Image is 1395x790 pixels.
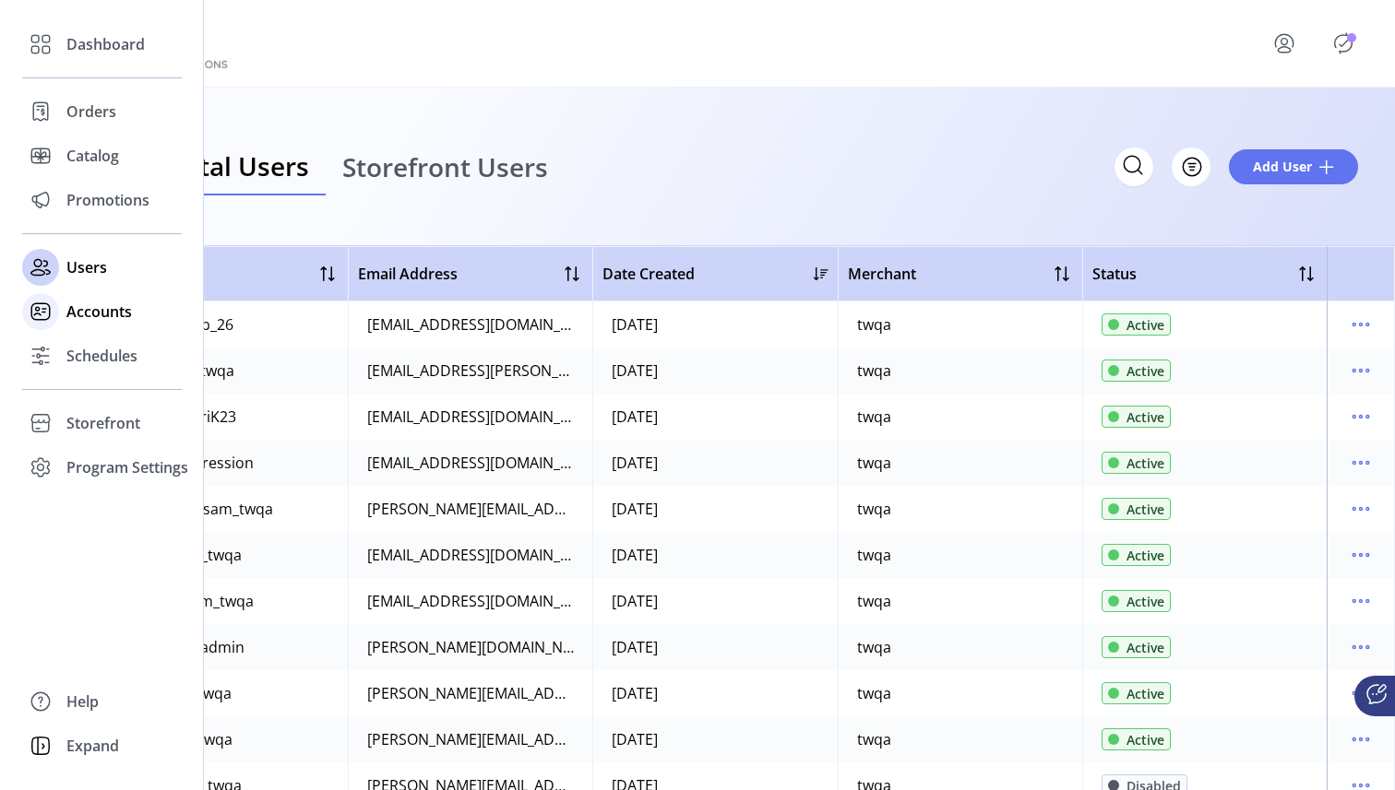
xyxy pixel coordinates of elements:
span: Email Address [358,263,458,285]
td: [DATE] [592,486,837,532]
div: twqa [857,728,891,750]
div: qateam_twqa [160,590,254,612]
td: [DATE] [592,532,837,578]
span: Accounts [66,301,132,323]
span: Help [66,690,99,713]
td: [DATE] [592,301,837,348]
div: [EMAIL_ADDRESS][DOMAIN_NAME] [367,452,574,474]
span: Active [1127,407,1164,427]
td: [DATE] [592,624,837,670]
span: Active [1127,500,1164,519]
span: Active [1127,361,1164,381]
button: menu [1346,632,1376,662]
span: Active [1127,454,1164,473]
button: menu [1346,678,1376,708]
div: twqa [857,313,891,336]
div: twqa [857,590,891,612]
button: menu [1346,725,1376,754]
button: menu [1346,310,1376,339]
span: Users [66,256,107,278]
button: menu [1346,402,1376,431]
div: [EMAIL_ADDRESS][DOMAIN_NAME] [367,313,574,336]
button: menu [1346,540,1376,570]
div: [PERSON_NAME][EMAIL_ADDRESS][PERSON_NAME][DOMAIN_NAME] [367,728,574,750]
span: Program Settings [66,456,188,478]
div: [EMAIL_ADDRESS][DOMAIN_NAME] [367,544,574,566]
a: Portal Users [140,138,326,196]
span: Portal Users [157,153,309,179]
button: menu [1346,356,1376,385]
div: [EMAIL_ADDRESS][PERSON_NAME][DOMAIN_NAME] [367,360,574,382]
td: [DATE] [592,578,837,624]
span: Schedules [66,345,137,367]
span: Add User [1253,157,1312,176]
div: twqa [857,360,891,382]
div: [PERSON_NAME][EMAIL_ADDRESS][PERSON_NAME][DOMAIN_NAME] [367,682,574,704]
span: Active [1127,315,1164,335]
div: twqa [857,544,891,566]
td: [DATE] [592,716,837,762]
div: twqa [857,452,891,474]
span: Orders [66,100,116,123]
button: Add User [1229,149,1358,184]
button: menu [1346,494,1376,524]
button: menu [1346,586,1376,616]
span: Active [1127,730,1164,749]
span: Storefront Users [342,154,548,180]
span: Storefront [66,412,140,434]
td: [DATE] [592,348,837,394]
button: Filter Button [1172,147,1210,186]
td: [DATE] [592,440,837,486]
span: Active [1127,592,1164,611]
span: Status [1092,263,1137,285]
span: Promotions [66,189,149,211]
span: Expand [66,735,119,757]
div: [PERSON_NAME][EMAIL_ADDRESS][PERSON_NAME][DOMAIN_NAME] [367,498,574,520]
button: Publisher Panel [1329,29,1358,58]
span: Date Created [602,263,695,285]
span: Active [1127,546,1164,565]
input: Search [1115,147,1153,186]
td: [DATE] [592,394,837,440]
td: [DATE] [592,670,837,716]
a: Storefront Users [326,138,565,196]
span: Catalog [66,145,119,167]
div: [EMAIL_ADDRESS][DOMAIN_NAME] [367,406,574,428]
span: Active [1127,684,1164,703]
span: Merchant [848,263,916,285]
div: rajeshsam_twqa [160,498,273,520]
span: Dashboard [66,33,145,55]
div: [PERSON_NAME][DOMAIN_NAME][EMAIL_ADDRESS][DOMAIN_NAME] [367,636,574,658]
div: twqa [857,636,891,658]
div: twqa [857,406,891,428]
button: menu [1247,21,1329,65]
div: pj_regression [160,452,254,474]
button: menu [1346,448,1376,478]
span: Active [1127,638,1164,657]
div: [EMAIL_ADDRESS][DOMAIN_NAME] [367,590,574,612]
div: twqa [857,682,891,704]
div: twqa [857,498,891,520]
